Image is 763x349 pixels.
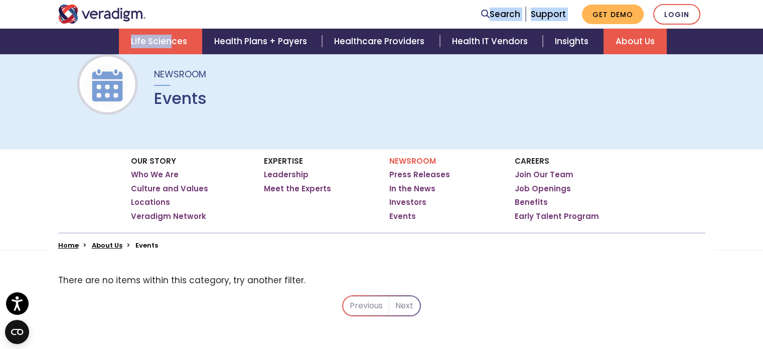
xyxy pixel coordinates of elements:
a: Early Talent Program [515,211,599,221]
a: Job Openings [515,184,571,194]
a: Events [389,211,416,221]
a: Home [58,241,79,250]
a: Locations [131,197,170,207]
a: Join Our Team [515,170,573,180]
a: Investors [389,197,426,207]
a: Culture and Values [131,184,208,194]
a: Insights [543,29,603,54]
a: Benefits [515,197,548,207]
a: Meet the Experts [264,184,331,194]
a: Support [531,8,566,20]
button: Open CMP widget [5,320,29,344]
span: Newsroom [154,68,206,80]
a: Login [653,4,700,25]
a: About Us [92,241,122,250]
a: Veradigm Network [131,211,206,221]
a: Press Releases [389,170,450,180]
nav: Pagination Controls [342,295,421,324]
a: About Us [603,29,667,54]
a: Get Demo [582,5,644,24]
a: Life Sciences [119,29,202,54]
a: Health IT Vendors [440,29,543,54]
a: Who We Are [131,170,179,180]
a: Health Plans + Payers [202,29,322,54]
p: There are no items within this category, try another filter. [58,274,705,287]
a: In the News [389,184,435,194]
a: Search [481,8,520,21]
img: Veradigm logo [58,5,146,24]
h1: Events [154,89,207,108]
a: Leadership [264,170,309,180]
a: Healthcare Providers [322,29,439,54]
